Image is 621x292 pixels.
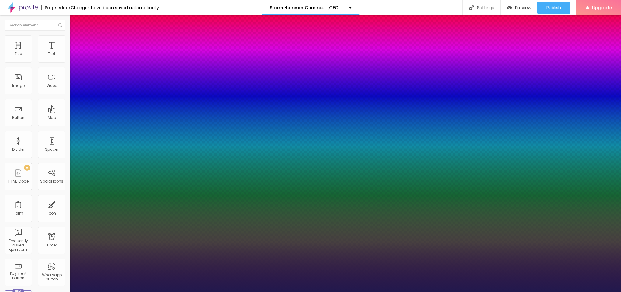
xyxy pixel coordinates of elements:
div: Form [14,211,23,215]
p: Storm Hammer Gummies [GEOGRAPHIC_DATA] [270,5,344,10]
div: Spacer [45,147,58,152]
img: Icone [469,5,474,10]
div: Payment button [6,271,30,280]
div: Video [47,84,57,88]
div: Social Icons [40,179,63,184]
img: view-1.svg [507,5,512,10]
span: Upgrade [592,5,612,10]
div: Divider [12,147,25,152]
div: Icon [48,211,56,215]
span: Preview [515,5,531,10]
div: Map [48,115,56,120]
div: Changes have been saved automatically [71,5,159,10]
input: Search element [5,20,65,31]
button: Preview [501,2,537,14]
div: Text [48,52,55,56]
div: Page editor [41,5,71,10]
div: Image [12,84,25,88]
button: Publish [537,2,570,14]
div: Timer [47,243,57,247]
div: Whatsapp button [40,273,64,282]
img: Icone [58,23,62,27]
div: Title [15,52,22,56]
div: Button [12,115,24,120]
span: Publish [546,5,561,10]
div: HTML Code [8,179,29,184]
div: Frequently asked questions [6,239,30,252]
